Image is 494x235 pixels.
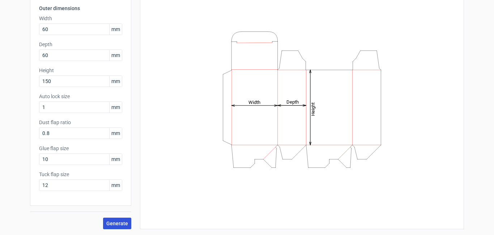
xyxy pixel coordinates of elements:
label: Width [39,15,122,22]
button: Generate [103,218,131,229]
h3: Outer dimensions [39,5,122,12]
tspan: Height [310,102,316,116]
span: mm [109,154,122,165]
label: Glue flap size [39,145,122,152]
span: Generate [106,221,128,226]
span: mm [109,128,122,139]
span: mm [109,76,122,87]
tspan: Width [248,99,260,105]
label: Dust flap ratio [39,119,122,126]
label: Height [39,67,122,74]
label: Auto lock size [39,93,122,100]
span: mm [109,50,122,61]
span: mm [109,102,122,113]
label: Tuck flap size [39,171,122,178]
label: Depth [39,41,122,48]
tspan: Depth [286,99,299,105]
span: mm [109,24,122,35]
span: mm [109,180,122,191]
